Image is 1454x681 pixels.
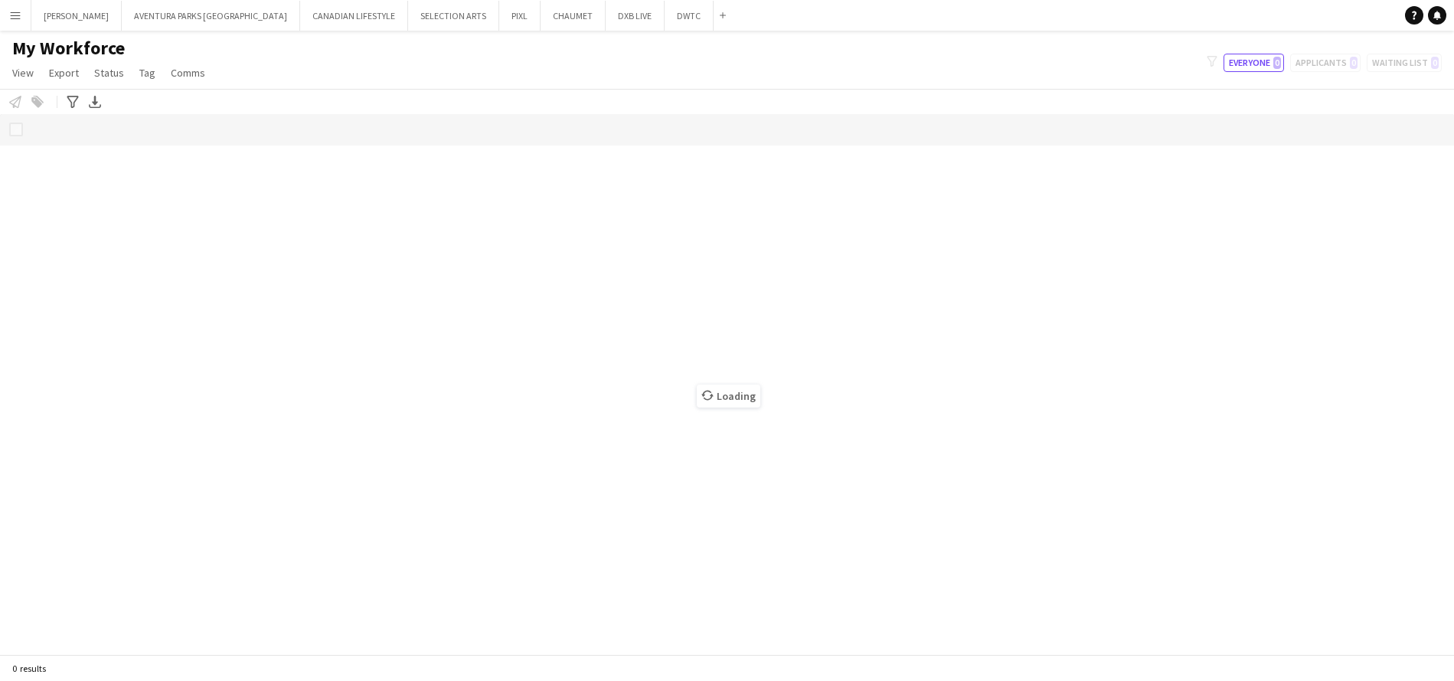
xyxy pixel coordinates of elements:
[541,1,606,31] button: CHAUMET
[1224,54,1284,72] button: Everyone0
[12,66,34,80] span: View
[6,63,40,83] a: View
[86,93,104,111] app-action-btn: Export XLSX
[122,1,300,31] button: AVENTURA PARKS [GEOGRAPHIC_DATA]
[697,385,760,408] span: Loading
[408,1,499,31] button: SELECTION ARTS
[133,63,162,83] a: Tag
[665,1,714,31] button: DWTC
[171,66,205,80] span: Comms
[12,37,125,60] span: My Workforce
[139,66,155,80] span: Tag
[499,1,541,31] button: PIXL
[300,1,408,31] button: CANADIAN LIFESTYLE
[94,66,124,80] span: Status
[64,93,82,111] app-action-btn: Advanced filters
[88,63,130,83] a: Status
[49,66,79,80] span: Export
[606,1,665,31] button: DXB LIVE
[1273,57,1281,69] span: 0
[43,63,85,83] a: Export
[165,63,211,83] a: Comms
[31,1,122,31] button: [PERSON_NAME]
